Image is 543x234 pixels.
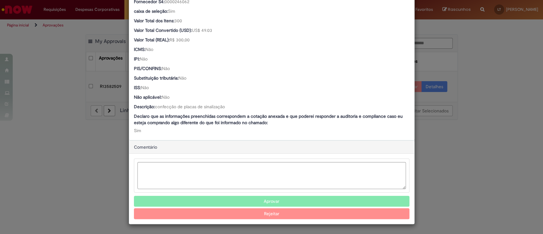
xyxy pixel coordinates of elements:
span: Não [162,94,170,100]
span: Sim [168,8,175,14]
span: 300 [174,18,182,24]
span: Não [162,66,170,71]
button: Rejeitar [134,208,409,219]
b: Substituição tributária: [134,75,178,81]
span: confecção de placas de sinalização [155,104,225,110]
b: IPI: [134,56,140,62]
b: caixa de seleção: [134,8,168,14]
span: Não [141,85,149,90]
b: Descrição: [134,104,155,110]
span: Não [145,46,153,52]
b: Valor Total (REAL): [134,37,170,43]
b: ISS: [134,85,141,90]
span: Comentário [134,144,157,150]
span: Sim [134,128,141,133]
span: Não [178,75,186,81]
span: Não [140,56,148,62]
b: Valor Total dos Itens: [134,18,174,24]
b: PIS/CONFINS: [134,66,162,71]
span: R$ 300,00 [170,37,190,43]
b: Não aplicável: [134,94,162,100]
b: Valor Total Convertido (USD): [134,27,192,33]
b: ICMS: [134,46,145,52]
span: US$ 49.03 [192,27,212,33]
b: Declaro que as informações preenchidas correspondem a cotação anexada e que poderei responder a a... [134,113,403,125]
button: Aprovar [134,196,409,207]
